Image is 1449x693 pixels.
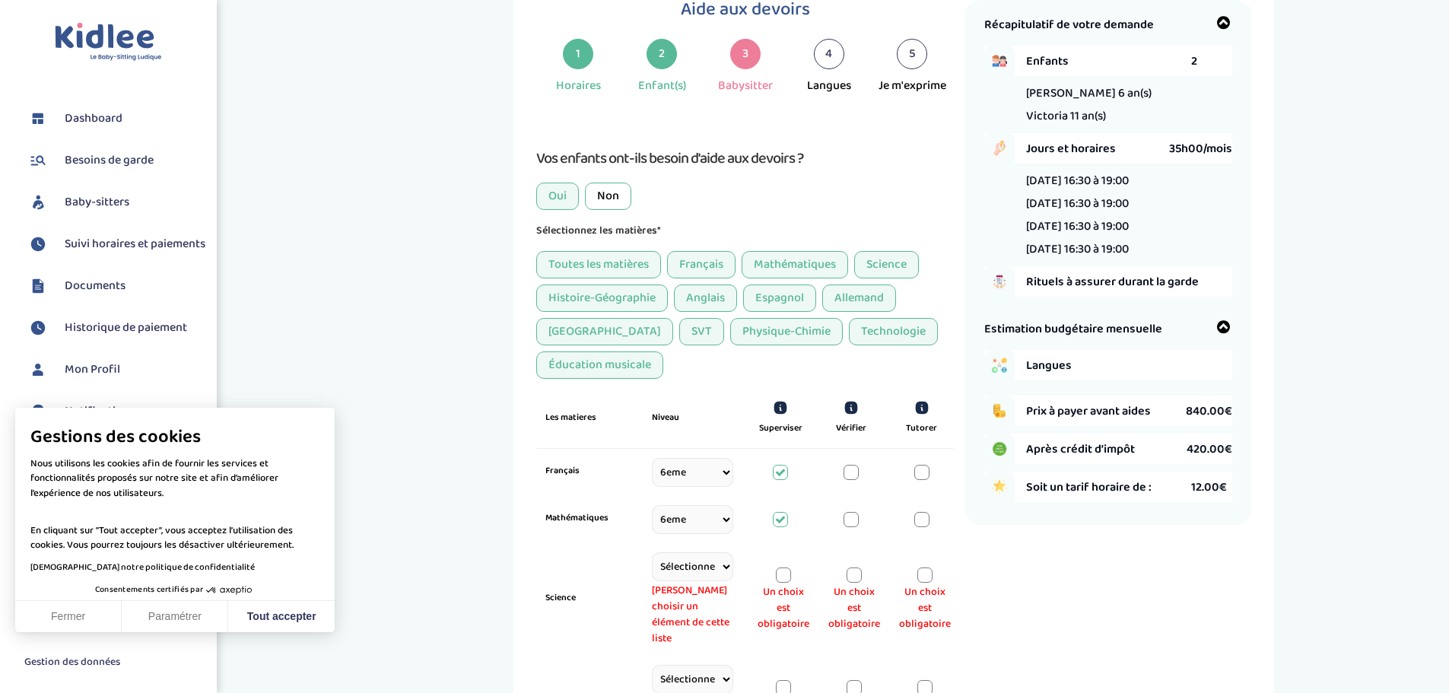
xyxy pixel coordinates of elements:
[27,149,49,172] img: besoin.svg
[1026,194,1129,213] li: [DATE] 16:30 à 19:00
[206,567,252,613] svg: Axeptio
[906,421,937,435] label: Tutorer
[27,191,49,214] img: babysitters.svg
[536,222,954,239] p: Sélectionnez les matières*
[849,318,938,345] div: Technologie
[674,285,737,312] div: Anglais
[652,411,679,424] label: Niveau
[984,472,1015,502] img: star.png
[984,46,1015,76] img: boy_girl.png
[1026,139,1169,158] span: Jours et horaires
[27,358,205,381] a: Mon Profil
[95,586,203,594] span: Consentements certifiés par
[536,146,954,170] h1: Vos enfants ont-ils besoin d'aide aux devoirs ?
[984,319,1162,339] span: Estimation budgétaire mensuelle
[899,584,951,632] span: Un choix est obligatoire
[27,400,49,423] img: notification.svg
[836,421,866,435] label: Vérifier
[122,601,228,633] button: Paramétrer
[24,656,120,669] span: Gestion des données
[545,591,627,605] label: Science
[27,316,205,339] a: Historique de paiement
[30,456,319,501] p: Nous utilisons les cookies afin de fournir les services et fonctionnalités proposés sur notre sit...
[65,151,154,170] span: Besoins de garde
[1191,478,1227,497] span: 12.00€
[807,77,851,95] div: Langues
[854,251,919,278] div: Science
[27,107,49,130] img: dashboard.svg
[1169,139,1232,158] span: 35h00/mois
[679,318,724,345] div: SVT
[718,77,773,95] div: Babysitter
[65,361,120,379] span: Mon Profil
[1026,440,1187,459] span: Après crédit d’impôt
[536,318,673,345] div: [GEOGRAPHIC_DATA]
[15,601,122,633] button: Fermer
[55,23,162,62] img: logo.svg
[759,421,802,435] label: Superviser
[536,351,663,379] div: Éducation musicale
[1026,478,1191,497] span: Soit un tarif horaire de :
[585,183,631,210] div: Non
[822,285,896,312] div: Allemand
[228,601,335,633] button: Tout accepter
[27,107,205,130] a: Dashboard
[1186,402,1232,421] span: 840.00€
[730,318,843,345] div: Physique-Chimie
[984,266,1015,297] img: hand_to_do_list.png
[1026,52,1191,71] span: Enfants
[30,560,255,574] a: [DEMOGRAPHIC_DATA] notre politique de confidentialité
[742,251,848,278] div: Mathématiques
[30,426,319,449] span: Gestions des cookies
[65,402,135,421] span: Notifications
[1187,440,1232,459] span: 420.00€
[1026,84,1152,103] span: [PERSON_NAME] 6 an(s)
[1026,171,1129,190] li: [DATE] 16:30 à 19:00
[30,508,319,553] p: En cliquant sur ”Tout accepter”, vous acceptez l’utilisation des cookies. Vous pourrez toujours l...
[27,400,205,423] a: Notifications
[984,15,1154,34] span: Récapitulatif de votre demande
[638,77,686,95] div: Enfant(s)
[984,396,1015,426] img: coins.png
[27,149,205,172] a: Besoins de garde
[65,235,205,253] span: Suivi horaires et paiements
[536,251,661,278] div: Toutes les matières
[65,110,122,128] span: Dashboard
[984,350,1015,380] img: activities.png
[536,183,579,210] div: Oui
[984,434,1015,464] img: credit_impot.PNG
[1026,217,1129,236] li: [DATE] 16:30 à 19:00
[1191,52,1197,71] span: 2
[563,39,593,69] div: 1
[652,583,733,647] span: [PERSON_NAME] choisir un élément de cette liste
[1026,402,1186,421] span: Prix à payer avant aides
[1026,240,1129,259] li: [DATE] 16:30 à 19:00
[545,464,627,478] label: Français
[87,580,262,600] button: Consentements certifiés par
[984,133,1015,164] img: hand_clock.png
[556,77,601,95] div: Horaires
[545,411,596,424] label: Les matieres
[65,193,129,211] span: Baby-sitters
[65,319,187,337] span: Historique de paiement
[667,251,736,278] div: Français
[879,77,946,95] div: Je m'exprime
[1026,106,1106,126] span: Victoria 11 an(s)
[27,275,205,297] a: Documents
[65,277,126,295] span: Documents
[730,39,761,69] div: 3
[1026,272,1232,291] span: Rituels à assurer durant la garde
[814,39,844,69] div: 4
[828,584,880,632] span: Un choix est obligatoire
[536,285,668,312] div: Histoire-Géographie
[27,358,49,381] img: profil.svg
[27,316,49,339] img: suivihoraire.svg
[1026,356,1191,375] span: Langues
[743,285,816,312] div: Espagnol
[27,275,49,297] img: documents.svg
[27,191,205,214] a: Baby-sitters
[27,233,205,256] a: Suivi horaires et paiements
[897,39,927,69] div: 5
[15,647,129,679] button: Fermer le widget sans consentement
[758,584,809,632] span: Un choix est obligatoire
